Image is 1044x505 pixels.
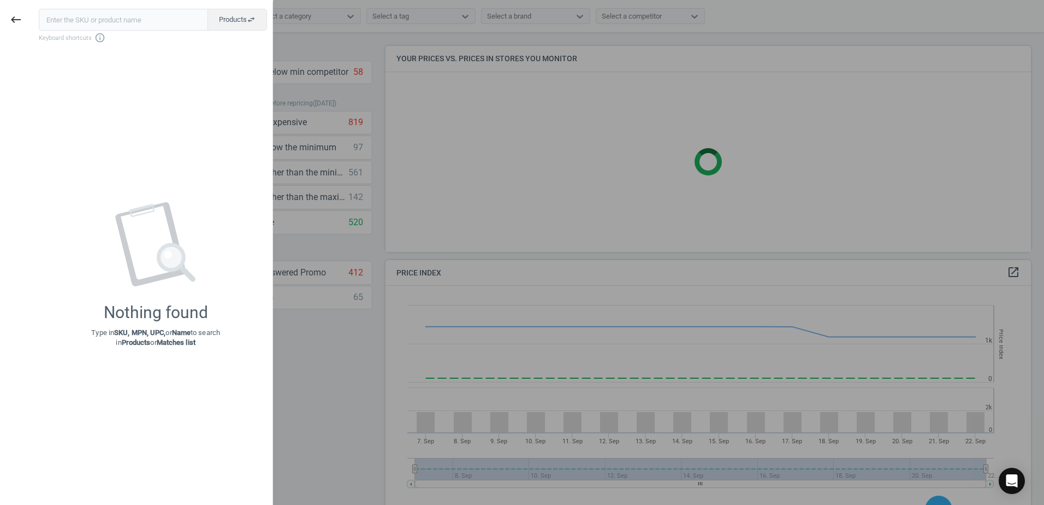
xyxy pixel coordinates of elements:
[172,328,191,337] strong: Name
[207,9,267,31] button: Productsswap_horiz
[91,328,220,348] p: Type in or to search in or
[219,15,256,25] span: Products
[94,32,105,43] i: info_outline
[9,13,22,26] i: keyboard_backspace
[104,303,208,322] div: Nothing found
[999,468,1025,494] div: Open Intercom Messenger
[157,338,195,347] strong: Matches list
[114,328,165,337] strong: SKU, MPN, UPC,
[122,338,151,347] strong: Products
[247,15,256,24] i: swap_horiz
[3,7,28,33] button: keyboard_backspace
[39,32,267,43] span: Keyboard shortcuts
[39,9,208,31] input: Enter the SKU or product name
